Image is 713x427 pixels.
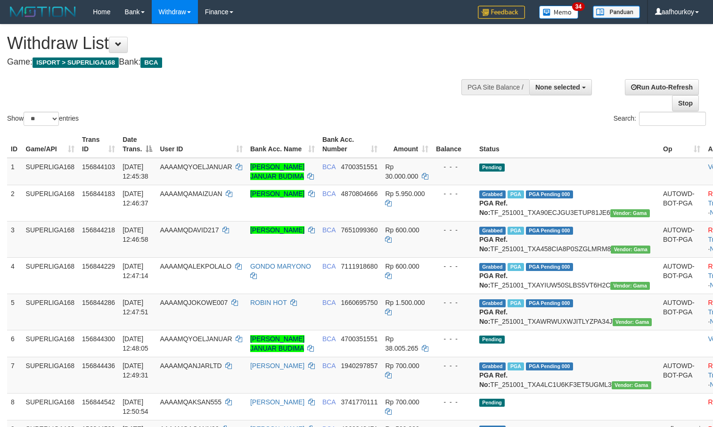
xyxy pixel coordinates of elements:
td: AUTOWD-BOT-PGA [659,221,704,257]
span: [DATE] 12:47:14 [123,263,148,279]
td: TF_251001_TXA458CIA8P0SZGLMRM8 [475,221,659,257]
th: Bank Acc. Name: activate to sort column ascending [246,131,319,158]
label: Show entries [7,112,79,126]
th: Trans ID: activate to sort column ascending [78,131,119,158]
td: AUTOWD-BOT-PGA [659,257,704,294]
span: Copy 3741770111 to clipboard [341,398,378,406]
label: Search: [614,112,706,126]
td: TF_251001_TXAWRWUXWJITLYZPA34J [475,294,659,330]
a: [PERSON_NAME] [250,190,304,197]
span: Marked by aafsoycanthlai [508,362,524,370]
span: Grabbed [479,299,506,307]
span: Rp 30.000.000 [385,163,418,180]
span: Grabbed [479,227,506,235]
td: 6 [7,330,22,357]
div: - - - [436,262,472,271]
div: PGA Site Balance / [461,79,529,95]
a: [PERSON_NAME] JANUAR BUDIMA [250,335,304,352]
b: PGA Ref. No: [479,308,508,325]
a: [PERSON_NAME] [250,362,304,370]
span: [DATE] 12:46:37 [123,190,148,207]
span: 156844542 [82,398,115,406]
td: SUPERLIGA168 [22,257,79,294]
td: SUPERLIGA168 [22,185,79,221]
span: Rp 700.000 [385,398,419,406]
span: Vendor URL: https://trx31.1velocity.biz [610,282,650,290]
img: Button%20Memo.svg [539,6,579,19]
span: Vendor URL: https://trx31.1velocity.biz [613,318,652,326]
img: Feedback.jpg [478,6,525,19]
b: PGA Ref. No: [479,199,508,216]
span: Copy 4700351551 to clipboard [341,163,378,171]
span: Grabbed [479,362,506,370]
div: - - - [436,225,472,235]
span: Rp 600.000 [385,263,419,270]
td: AUTOWD-BOT-PGA [659,185,704,221]
span: AAAAMQYOELJANUAR [160,163,232,171]
span: Copy 1940297857 to clipboard [341,362,378,370]
span: PGA Pending [526,299,573,307]
span: PGA Pending [526,362,573,370]
span: Vendor URL: https://trx31.1velocity.biz [610,209,650,217]
a: GONDO MARYONO [250,263,311,270]
span: Grabbed [479,190,506,198]
td: SUPERLIGA168 [22,221,79,257]
span: BCA [322,163,336,171]
a: Run Auto-Refresh [625,79,699,95]
span: 156844103 [82,163,115,171]
select: Showentries [24,112,59,126]
th: Amount: activate to sort column ascending [381,131,432,158]
span: 34 [572,2,585,11]
div: - - - [436,361,472,370]
span: Rp 5.950.000 [385,190,425,197]
span: ISPORT > SUPERLIGA168 [33,57,119,68]
span: [DATE] 12:50:54 [123,398,148,415]
a: ROBIN HOT [250,299,287,306]
h1: Withdraw List [7,34,466,53]
td: TF_251001_TXA4LC1U6KF3ET5UGML3 [475,357,659,393]
div: - - - [436,397,472,407]
span: BCA [322,398,336,406]
th: Date Trans.: activate to sort column descending [119,131,156,158]
th: ID [7,131,22,158]
span: [DATE] 12:47:51 [123,299,148,316]
td: 2 [7,185,22,221]
div: - - - [436,298,472,307]
span: Pending [479,336,505,344]
b: PGA Ref. No: [479,272,508,289]
span: PGA Pending [526,190,573,198]
span: Vendor URL: https://trx31.1velocity.biz [612,381,651,389]
span: BCA [322,362,336,370]
span: [DATE] 12:45:38 [123,163,148,180]
span: BCA [322,190,336,197]
b: PGA Ref. No: [479,236,508,253]
a: Stop [672,95,699,111]
button: None selected [529,79,592,95]
span: AAAAMQALEKPOLALO [160,263,231,270]
a: [PERSON_NAME] [250,226,304,234]
span: Marked by aafsoycanthlai [508,190,524,198]
span: AAAAMQYOELJANUAR [160,335,232,343]
span: Rp 38.005.265 [385,335,418,352]
td: 3 [7,221,22,257]
td: AUTOWD-BOT-PGA [659,294,704,330]
span: Grabbed [479,263,506,271]
td: TF_251001_TXAYIUW50SLBS5VT6H2C [475,257,659,294]
span: BCA [322,263,336,270]
a: [PERSON_NAME] [250,398,304,406]
span: [DATE] 12:46:58 [123,226,148,243]
div: - - - [436,189,472,198]
td: 5 [7,294,22,330]
span: 156844436 [82,362,115,370]
img: panduan.png [593,6,640,18]
input: Search: [639,112,706,126]
td: 8 [7,393,22,420]
span: Rp 1.500.000 [385,299,425,306]
span: Vendor URL: https://trx31.1velocity.biz [611,246,650,254]
td: SUPERLIGA168 [22,357,79,393]
span: BCA [140,57,162,68]
span: BCA [322,299,336,306]
span: AAAAMQAKSAN555 [160,398,221,406]
span: None selected [535,83,580,91]
span: Copy 1660695750 to clipboard [341,299,378,306]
